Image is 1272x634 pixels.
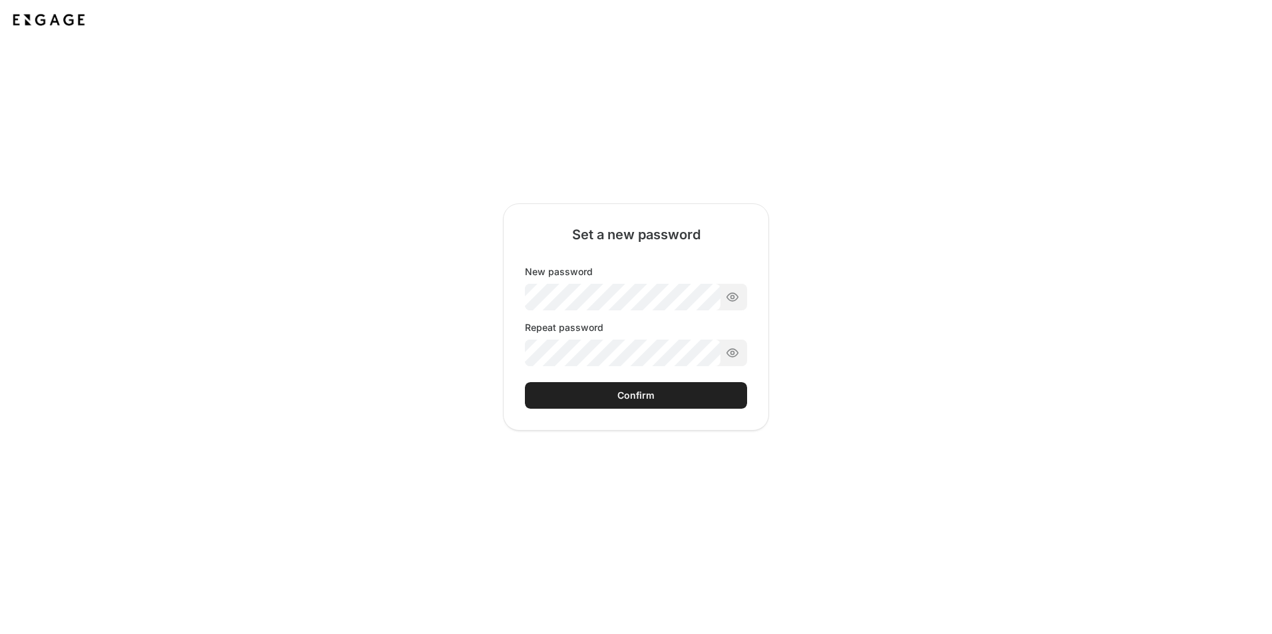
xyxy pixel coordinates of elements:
label: Repeat password [525,321,603,334]
h2: Set a new password [572,225,701,244]
img: Application logo [11,11,87,29]
div: Confirm [617,389,655,402]
button: Confirm [525,382,747,409]
label: New password [525,265,593,278]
